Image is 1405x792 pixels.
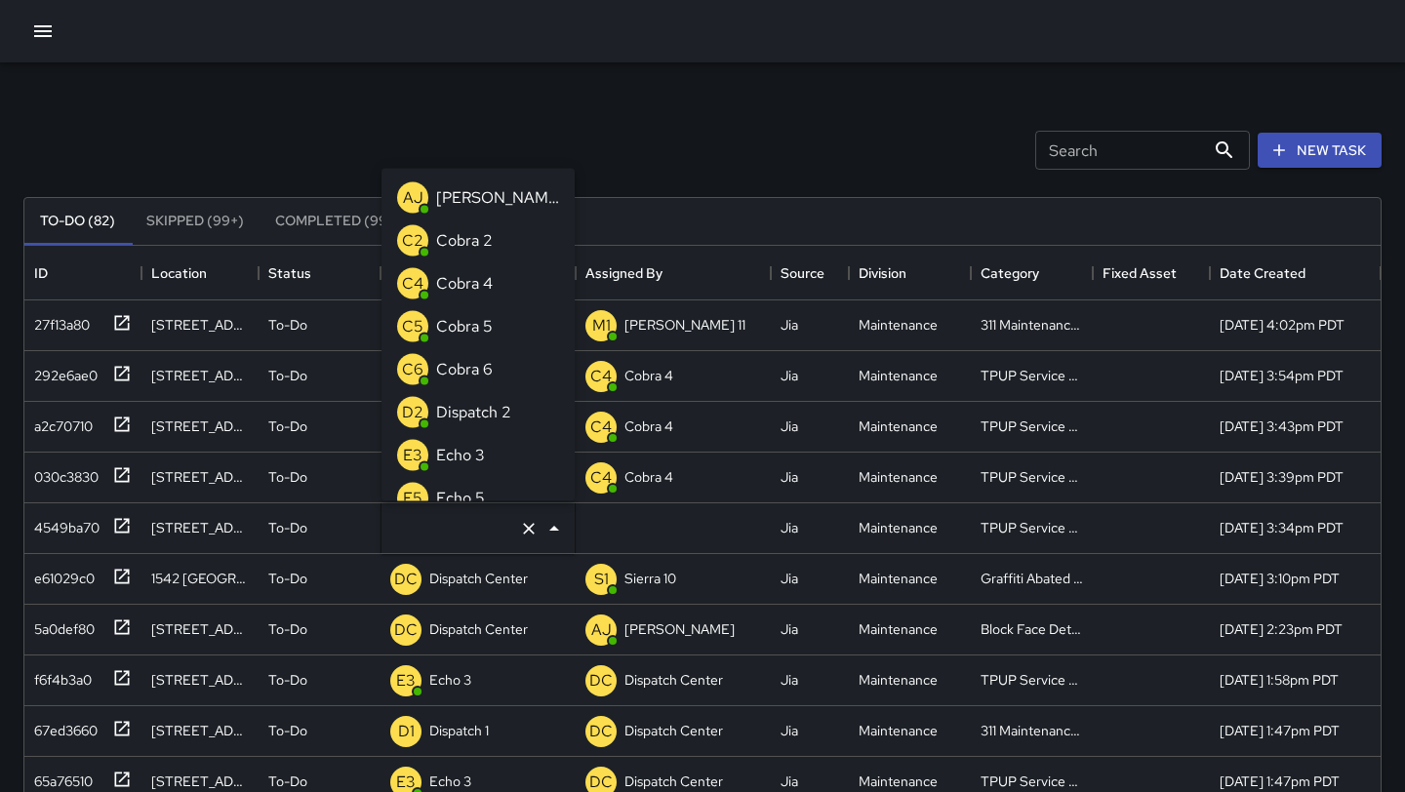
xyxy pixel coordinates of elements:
p: Cobra 4 [624,416,673,436]
div: TPUP Service Requested [981,518,1083,537]
button: New Task [1258,133,1382,169]
div: 9/16/2025, 2:23pm PDT [1220,619,1343,639]
div: Maintenance [859,569,938,588]
div: Category [981,246,1039,300]
p: DC [394,618,418,642]
div: 9/16/2025, 1:47pm PDT [1220,721,1340,740]
div: 988 Broadway [151,366,249,385]
div: Category [971,246,1093,300]
p: C4 [402,272,423,296]
div: Status [268,246,311,300]
p: Echo 3 [429,670,471,690]
div: Jia [781,315,798,335]
div: 1707 Webster Street [151,416,249,436]
div: 320 23rd Street [151,721,249,740]
p: Dispatch Center [429,619,528,639]
div: 27f13a80 [26,307,90,335]
div: Fixed Asset [1103,246,1177,300]
div: 311 Maintenance Related Issue Reported [981,315,1083,335]
p: Cobra 2 [436,229,493,253]
div: Graffiti Abated Large [981,569,1083,588]
div: ID [24,246,141,300]
p: Dispatch Center [429,569,528,588]
p: DC [589,720,613,743]
div: Jia [781,518,798,537]
p: To-Do [268,366,307,385]
p: C2 [402,229,423,253]
p: Dispatch 1 [429,721,489,740]
p: [PERSON_NAME] 11 [624,315,745,335]
p: To-Do [268,619,307,639]
button: Skipped (99+) [131,198,260,245]
div: Date Created [1220,246,1305,300]
div: 9/16/2025, 3:34pm PDT [1220,518,1344,537]
div: Maintenance [859,670,938,690]
p: Cobra 5 [436,315,493,338]
p: Cobra 4 [624,467,673,487]
p: Echo 5 [436,487,485,510]
p: Cobra 4 [624,366,673,385]
p: D1 [398,720,415,743]
div: Jia [781,416,798,436]
p: Cobra 4 [436,272,493,296]
div: Maintenance [859,467,938,487]
p: Dispatch 2 [436,401,511,424]
div: Jia [781,721,798,740]
button: Close [541,515,568,542]
p: AJ [403,186,423,210]
div: Assigned By [585,246,662,300]
p: C6 [402,358,423,381]
p: E3 [396,669,416,693]
p: M1 [592,314,611,337]
div: Source [781,246,824,300]
div: Jia [781,619,798,639]
button: To-Do (82) [24,198,131,245]
div: TPUP Service Requested [981,772,1083,791]
div: Assigned To [381,246,576,300]
div: TPUP Service Requested [981,416,1083,436]
div: Fixed Asset [1093,246,1210,300]
div: 2355 Broadway [151,518,249,537]
div: Maintenance [859,518,938,537]
div: 292e6ae0 [26,358,98,385]
p: [PERSON_NAME] [436,186,559,210]
div: Division [859,246,906,300]
div: 311 Maintenance Related Issue Reported [981,721,1083,740]
div: Jia [781,569,798,588]
div: 9/16/2025, 3:10pm PDT [1220,569,1340,588]
div: TPUP Service Requested [981,366,1083,385]
div: 265 27th Street [151,315,249,335]
button: Completed (99+) [260,198,417,245]
div: Maintenance [859,619,938,639]
p: D2 [402,401,423,424]
div: 9/16/2025, 1:58pm PDT [1220,670,1339,690]
p: To-Do [268,772,307,791]
p: Cobra 6 [436,358,493,381]
p: Dispatch Center [624,670,723,690]
div: Assigned By [576,246,771,300]
p: To-Do [268,315,307,335]
div: 2310 Broadway [151,467,249,487]
p: To-Do [268,416,307,436]
button: Clear [515,515,542,542]
div: 2300 Broadway [151,619,249,639]
div: 2145 Broadway [151,772,249,791]
p: To-Do [268,721,307,740]
div: 9/16/2025, 3:39pm PDT [1220,467,1344,487]
p: DC [589,669,613,693]
div: 67ed3660 [26,713,98,740]
div: Source [771,246,849,300]
p: E3 [403,444,422,467]
p: DC [394,568,418,591]
div: Location [151,246,207,300]
div: TPUP Service Requested [981,670,1083,690]
p: C4 [590,466,612,490]
p: E5 [403,487,422,510]
div: 9/16/2025, 3:43pm PDT [1220,416,1344,436]
div: Jia [781,772,798,791]
p: AJ [591,618,612,642]
div: TPUP Service Requested [981,467,1083,487]
p: Dispatch Center [624,721,723,740]
p: To-Do [268,467,307,487]
div: ID [34,246,48,300]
